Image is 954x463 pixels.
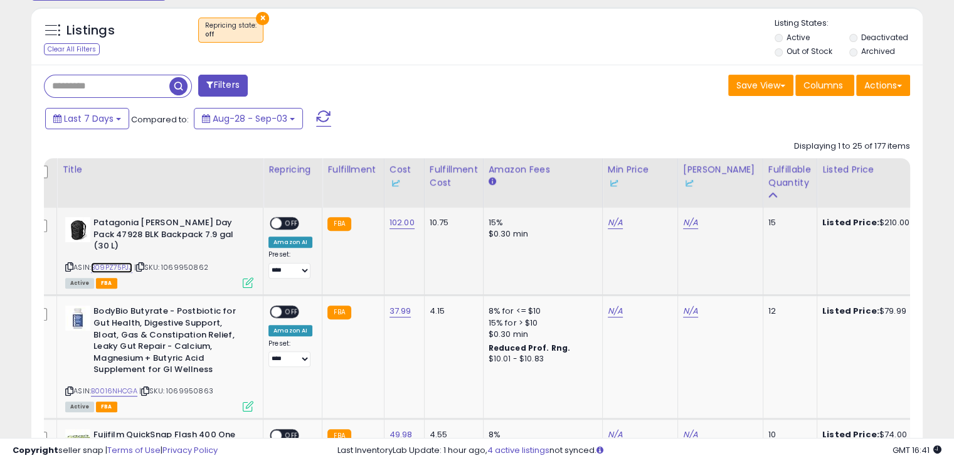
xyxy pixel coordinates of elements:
[65,306,253,410] div: ASIN:
[608,176,672,189] div: Some or all of the values in this column are provided from Inventory Lab.
[337,445,941,457] div: Last InventoryLab Update: 1 hour ago, not synced.
[683,177,696,189] img: InventoryLab Logo
[327,163,378,176] div: Fulfillment
[893,444,941,456] span: 2025-09-11 16:41 GMT
[213,112,287,125] span: Aug-28 - Sep-03
[768,163,812,189] div: Fulfillable Quantity
[268,325,312,336] div: Amazon AI
[489,354,593,365] div: $10.01 - $10.83
[390,305,411,317] a: 37.99
[489,217,593,228] div: 15%
[13,444,58,456] strong: Copyright
[13,445,218,457] div: seller snap | |
[45,108,129,129] button: Last 7 Days
[44,43,100,55] div: Clear All Filters
[430,217,474,228] div: 10.75
[268,339,312,368] div: Preset:
[430,163,478,189] div: Fulfillment Cost
[489,343,571,353] b: Reduced Prof. Rng.
[489,329,593,340] div: $0.30 min
[93,306,246,378] b: BodyBio Butyrate - Postbiotic for Gut Health, Digestive Support, Bloat, Gas & Constipation Relief...
[822,306,926,317] div: $79.99
[768,306,807,317] div: 12
[683,163,758,189] div: [PERSON_NAME]
[96,402,117,412] span: FBA
[91,262,132,273] a: B09PZ75PJJ
[861,32,908,43] label: Deactivated
[96,278,117,289] span: FBA
[64,112,114,125] span: Last 7 Days
[65,217,90,242] img: 31FGV9MfXnL._SL40_.jpg
[194,108,303,129] button: Aug-28 - Sep-03
[768,217,807,228] div: 15
[327,217,351,231] small: FBA
[162,444,218,456] a: Privacy Policy
[268,237,312,248] div: Amazon AI
[861,46,894,56] label: Archived
[775,18,923,29] p: Listing States:
[390,177,402,189] img: InventoryLab Logo
[65,217,253,287] div: ASIN:
[489,163,597,176] div: Amazon Fees
[205,21,257,40] span: Repricing state :
[390,216,415,229] a: 102.00
[66,22,115,40] h5: Listings
[608,163,672,189] div: Min Price
[139,386,213,396] span: | SKU: 1069950863
[91,386,137,396] a: B0016NHCGA
[487,444,549,456] a: 4 active listings
[822,216,879,228] b: Listed Price:
[803,79,843,92] span: Columns
[327,306,351,319] small: FBA
[268,250,312,279] div: Preset:
[65,278,94,289] span: All listings currently available for purchase on Amazon
[608,216,623,229] a: N/A
[787,32,810,43] label: Active
[390,163,419,189] div: Cost
[683,176,758,189] div: Some or all of the values in this column are provided from Inventory Lab.
[93,217,246,255] b: Patagonia [PERSON_NAME] Day Pack 47928 BLK Backpack 7.9 gal (30 L)
[205,30,257,39] div: off
[728,75,793,96] button: Save View
[489,306,593,317] div: 8% for <= $10
[822,305,879,317] b: Listed Price:
[65,306,90,331] img: 31yjr3kerzL._SL40_.jpg
[390,176,419,189] div: Some or all of the values in this column are provided from Inventory Lab.
[683,305,698,317] a: N/A
[795,75,854,96] button: Columns
[134,262,208,272] span: | SKU: 1069950862
[608,305,623,317] a: N/A
[856,75,910,96] button: Actions
[107,444,161,456] a: Terms of Use
[489,176,496,188] small: Amazon Fees.
[131,114,189,125] span: Compared to:
[794,141,910,152] div: Displaying 1 to 25 of 177 items
[489,317,593,329] div: 15% for > $10
[256,12,269,25] button: ×
[282,307,302,317] span: OFF
[787,46,832,56] label: Out of Stock
[268,163,317,176] div: Repricing
[608,177,620,189] img: InventoryLab Logo
[65,402,94,412] span: All listings currently available for purchase on Amazon
[430,306,474,317] div: 4.15
[282,218,302,229] span: OFF
[683,216,698,229] a: N/A
[822,217,926,228] div: $210.00
[822,163,931,176] div: Listed Price
[198,75,247,97] button: Filters
[62,163,258,176] div: Title
[489,228,593,240] div: $0.30 min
